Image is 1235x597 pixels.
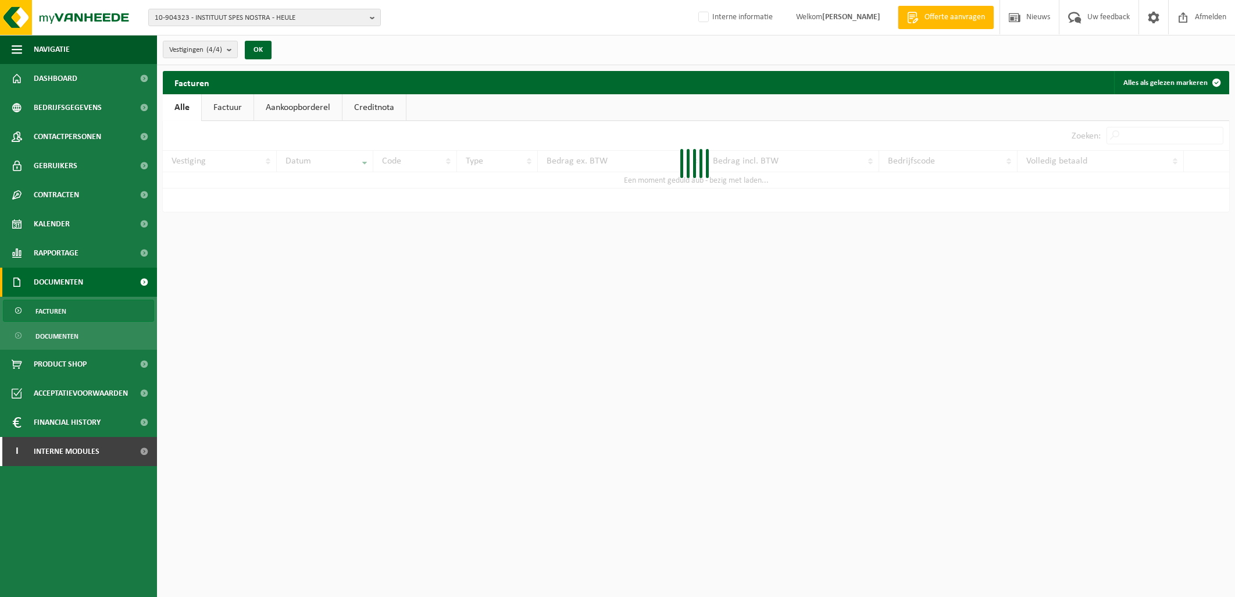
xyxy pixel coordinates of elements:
h2: Facturen [163,71,221,94]
span: Contracten [34,180,79,209]
span: Financial History [34,408,101,437]
span: Documenten [35,325,78,347]
span: I [12,437,22,466]
span: Contactpersonen [34,122,101,151]
span: Interne modules [34,437,99,466]
button: Alles als gelezen markeren [1114,71,1228,94]
a: Creditnota [342,94,406,121]
a: Alle [163,94,201,121]
button: Vestigingen(4/4) [163,41,238,58]
a: Aankoopborderel [254,94,342,121]
span: Documenten [34,268,83,297]
span: Vestigingen [169,41,222,59]
label: Interne informatie [696,9,773,26]
span: Acceptatievoorwaarden [34,379,128,408]
a: Documenten [3,325,154,347]
span: Kalender [34,209,70,239]
span: Gebruikers [34,151,77,180]
a: Facturen [3,300,154,322]
span: Bedrijfsgegevens [34,93,102,122]
span: Facturen [35,300,66,322]
a: Offerte aanvragen [898,6,994,29]
count: (4/4) [206,46,222,54]
strong: [PERSON_NAME] [822,13,880,22]
button: OK [245,41,272,59]
a: Factuur [202,94,254,121]
button: 10-904323 - INSTITUUT SPES NOSTRA - HEULE [148,9,381,26]
span: 10-904323 - INSTITUUT SPES NOSTRA - HEULE [155,9,365,27]
span: Navigatie [34,35,70,64]
span: Offerte aanvragen [922,12,988,23]
span: Product Shop [34,350,87,379]
span: Rapportage [34,239,78,268]
span: Dashboard [34,64,77,93]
